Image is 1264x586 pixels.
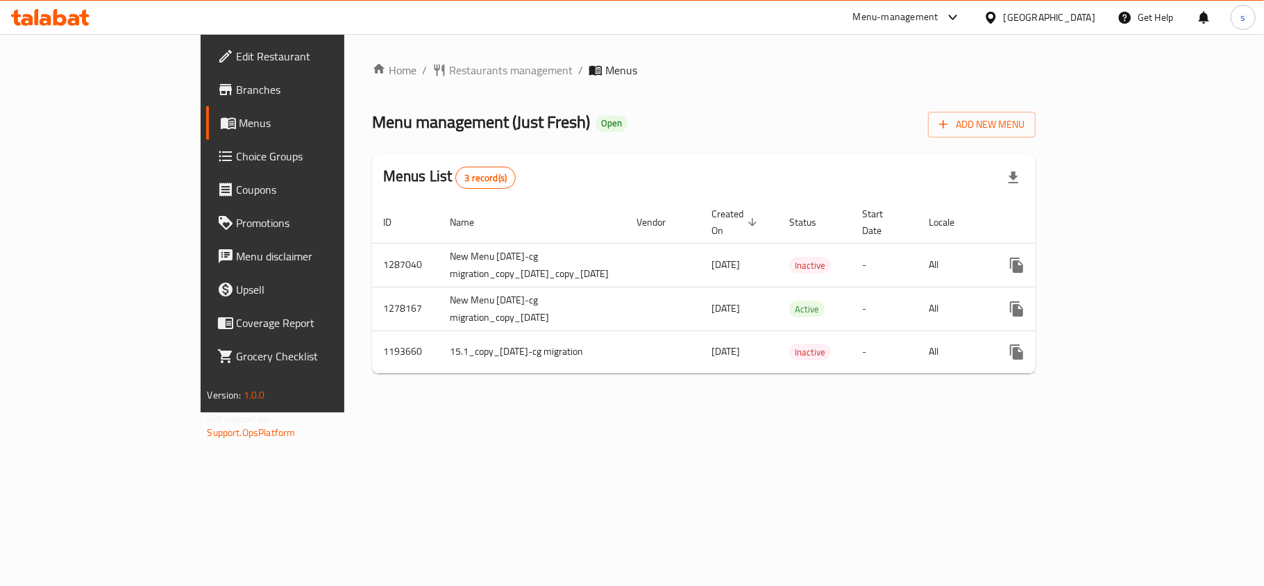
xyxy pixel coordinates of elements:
span: [DATE] [711,299,740,317]
span: Status [789,214,834,231]
span: Promotions [237,215,401,231]
td: New Menu [DATE]-cg migration_copy_[DATE]_copy_[DATE] [439,243,625,287]
span: 3 record(s) [456,171,515,185]
span: Upsell [237,281,401,298]
div: Export file [997,161,1030,194]
span: Inactive [789,344,831,360]
td: - [851,243,918,287]
td: All [918,287,989,330]
span: Menus [239,115,401,131]
span: Active [789,301,825,317]
li: / [578,62,583,78]
td: New Menu [DATE]-cg migration_copy_[DATE] [439,287,625,330]
span: Choice Groups [237,148,401,165]
button: more [1000,335,1034,369]
td: All [918,243,989,287]
a: Edit Restaurant [206,40,412,73]
li: / [422,62,427,78]
span: Inactive [789,258,831,274]
h2: Menus List [383,166,516,189]
span: Grocery Checklist [237,348,401,365]
a: Branches [206,73,412,106]
span: Menu disclaimer [237,248,401,265]
span: Get support on: [208,410,271,428]
a: Promotions [206,206,412,240]
div: Total records count [455,167,516,189]
span: Created On [711,206,761,239]
button: Change Status [1034,335,1067,369]
button: more [1000,249,1034,282]
button: Change Status [1034,249,1067,282]
span: [DATE] [711,342,740,360]
td: - [851,287,918,330]
span: ID [383,214,410,231]
span: Open [596,117,627,129]
span: Coupons [237,181,401,198]
a: Support.OpsPlatform [208,424,296,442]
a: Choice Groups [206,140,412,173]
td: 15.1_copy_[DATE]-cg migration [439,330,625,373]
span: Restaurants management [449,62,573,78]
span: Coverage Report [237,315,401,331]
span: Edit Restaurant [237,48,401,65]
div: Active [789,301,825,317]
div: [GEOGRAPHIC_DATA] [1004,10,1095,25]
td: - [851,330,918,373]
a: Menus [206,106,412,140]
a: Restaurants management [432,62,573,78]
span: 1.0.0 [244,386,265,404]
th: Actions [989,201,1145,244]
table: enhanced table [372,201,1145,374]
button: Change Status [1034,292,1067,326]
span: Branches [237,81,401,98]
span: Menus [605,62,637,78]
span: Add New Menu [939,116,1025,133]
div: Menu-management [853,9,938,26]
span: [DATE] [711,256,740,274]
span: Locale [929,214,972,231]
button: Add New Menu [928,112,1036,137]
nav: breadcrumb [372,62,1036,78]
span: Menu management ( Just Fresh ) [372,106,590,137]
button: more [1000,292,1034,326]
span: Start Date [862,206,901,239]
span: Vendor [637,214,684,231]
span: Version: [208,386,242,404]
td: All [918,330,989,373]
a: Coverage Report [206,306,412,340]
span: Name [450,214,492,231]
a: Grocery Checklist [206,340,412,373]
div: Open [596,115,627,132]
span: s [1240,10,1245,25]
a: Menu disclaimer [206,240,412,273]
a: Coupons [206,173,412,206]
a: Upsell [206,273,412,306]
